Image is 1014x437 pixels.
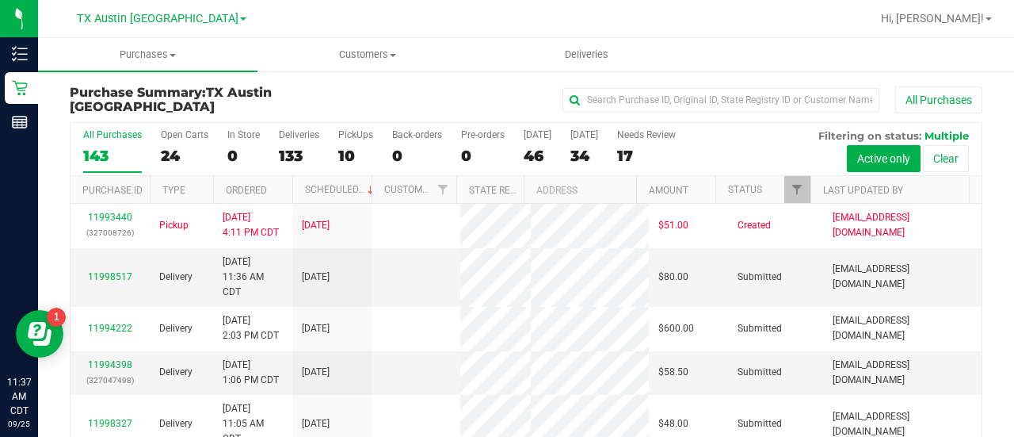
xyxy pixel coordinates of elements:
span: Delivery [159,270,193,285]
span: $58.50 [658,365,688,380]
span: [DATE] [302,416,330,431]
div: 0 [392,147,442,165]
div: 0 [461,147,505,165]
div: In Store [227,129,260,140]
span: Submitted [738,270,782,285]
div: Deliveries [279,129,319,140]
p: (327008726) [80,225,140,240]
span: Submitted [738,321,782,336]
span: $600.00 [658,321,694,336]
div: Pre-orders [461,129,505,140]
span: Pickup [159,218,189,233]
a: 11994398 [88,359,132,370]
span: [DATE] 1:06 PM CDT [223,358,279,388]
span: [DATE] 4:11 PM CDT [223,210,279,240]
span: Delivery [159,416,193,431]
a: Scheduled [305,184,377,195]
div: 17 [617,147,676,165]
span: [DATE] 2:03 PM CDT [223,313,279,343]
span: [DATE] 11:36 AM CDT [223,255,283,301]
span: Customers [258,48,476,62]
div: 133 [279,147,319,165]
p: 09/25 [7,418,31,430]
span: Created [738,218,771,233]
span: Submitted [738,365,782,380]
button: All Purchases [895,86,982,113]
span: Deliveries [543,48,630,62]
span: Filtering on status: [818,129,921,142]
p: 11:37 AM CDT [7,375,31,418]
div: 34 [570,147,598,165]
div: Needs Review [617,129,676,140]
span: Purchases [38,48,257,62]
iframe: Resource center [16,310,63,358]
div: 46 [524,147,551,165]
span: [EMAIL_ADDRESS][DOMAIN_NAME] [833,262,972,292]
span: TX Austin [GEOGRAPHIC_DATA] [70,85,272,114]
a: 11993440 [88,212,132,223]
span: Delivery [159,365,193,380]
div: [DATE] [524,129,551,140]
p: (327047498) [80,373,140,388]
div: Back-orders [392,129,442,140]
span: [EMAIL_ADDRESS][DOMAIN_NAME] [833,210,972,240]
iframe: Resource center unread badge [47,308,66,327]
div: 24 [161,147,208,165]
span: [DATE] [302,270,330,285]
a: Amount [649,185,688,196]
span: [EMAIL_ADDRESS][DOMAIN_NAME] [833,358,972,388]
inline-svg: Inventory [12,46,28,62]
span: Delivery [159,321,193,336]
div: 0 [227,147,260,165]
span: [EMAIL_ADDRESS][DOMAIN_NAME] [833,313,972,343]
a: Filter [784,176,810,203]
a: Type [162,185,185,196]
span: [DATE] [302,321,330,336]
span: [DATE] [302,365,330,380]
span: Multiple [924,129,969,142]
div: 10 [338,147,373,165]
inline-svg: Retail [12,80,28,96]
span: [DATE] [302,218,330,233]
a: Status [728,184,762,195]
div: All Purchases [83,129,142,140]
a: 11994222 [88,323,132,334]
a: Ordered [226,185,267,196]
div: [DATE] [570,129,598,140]
a: Filter [429,176,456,203]
div: Open Carts [161,129,208,140]
span: Hi, [PERSON_NAME]! [881,12,984,25]
span: Submitted [738,416,782,431]
span: TX Austin [GEOGRAPHIC_DATA] [77,12,238,25]
a: Purchase ID [82,185,143,196]
span: $48.00 [658,416,688,431]
input: Search Purchase ID, Original ID, State Registry ID or Customer Name... [562,88,879,112]
span: $80.00 [658,270,688,285]
a: State Registry ID [469,185,552,196]
inline-svg: Reports [12,114,28,130]
a: Last Updated By [823,185,903,196]
button: Active only [847,145,921,172]
a: 11998327 [88,418,132,429]
a: 11998517 [88,271,132,282]
a: Purchases [38,38,257,71]
h3: Purchase Summary: [70,86,374,113]
a: Customer [384,184,433,195]
span: $51.00 [658,218,688,233]
div: 143 [83,147,142,165]
a: Customers [257,38,477,71]
th: Address [524,176,636,204]
a: Deliveries [477,38,696,71]
button: Clear [923,145,969,172]
div: PickUps [338,129,373,140]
